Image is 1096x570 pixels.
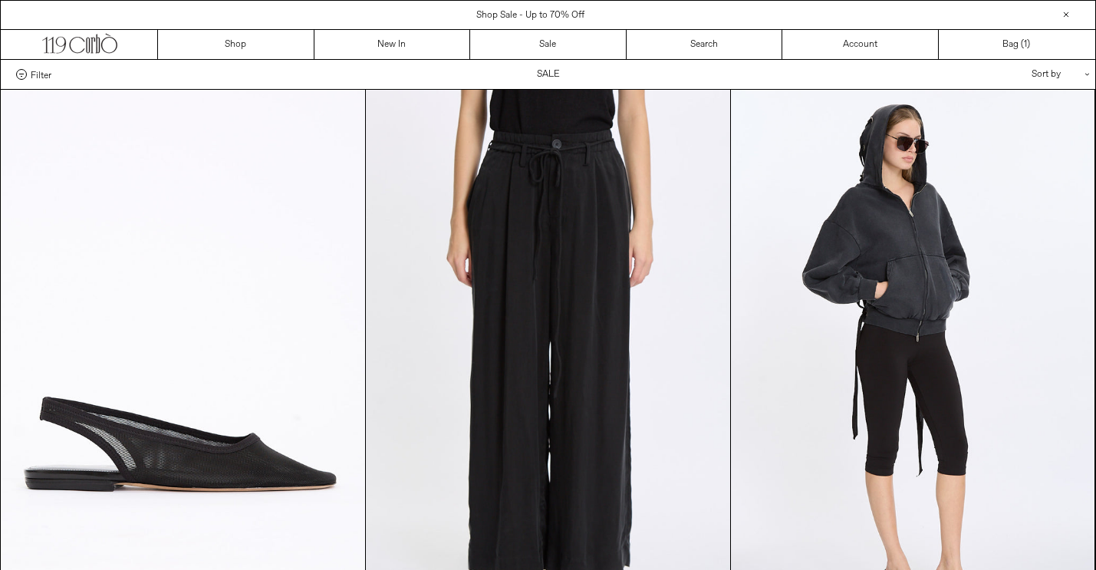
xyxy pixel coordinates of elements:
div: Sort by [942,60,1080,89]
a: Shop Sale - Up to 70% Off [476,9,584,21]
a: Search [627,30,783,59]
a: Sale [470,30,627,59]
a: Account [782,30,939,59]
span: Filter [31,69,51,80]
span: ) [1024,38,1030,51]
span: 1 [1024,38,1027,51]
a: Shop [158,30,314,59]
a: Bag () [939,30,1095,59]
a: New In [314,30,471,59]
